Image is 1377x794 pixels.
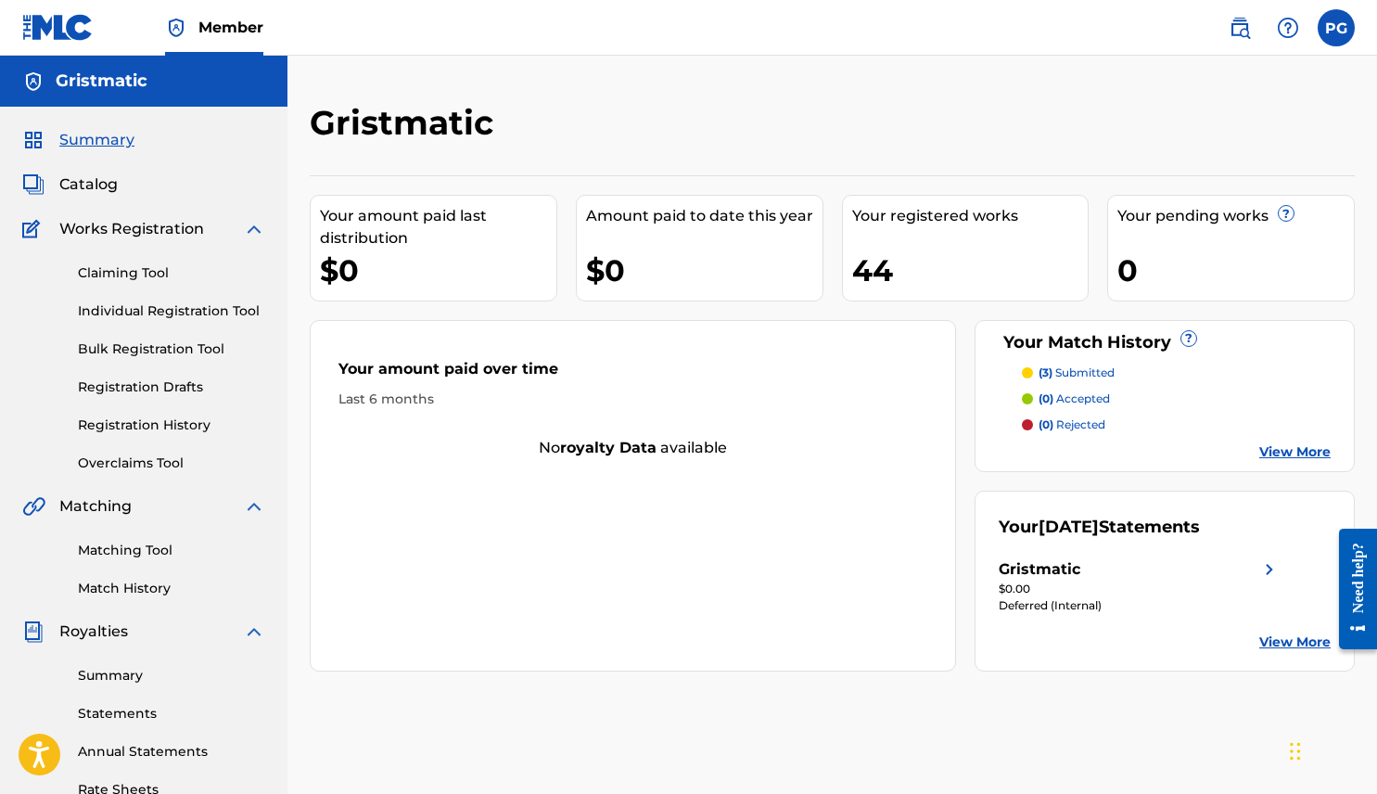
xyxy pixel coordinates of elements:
span: ? [1279,206,1294,221]
a: (0) accepted [1022,391,1331,407]
p: accepted [1039,391,1110,407]
a: Match History [78,579,265,598]
span: ? [1181,331,1196,346]
iframe: Resource Center [1325,512,1377,665]
span: Summary [59,129,134,151]
img: right chevron icon [1258,558,1281,581]
img: Accounts [22,70,45,93]
div: Deferred (Internal) [999,597,1281,614]
a: Matching Tool [78,541,265,560]
img: Top Rightsholder [165,17,187,39]
a: Annual Statements [78,742,265,762]
a: View More [1259,442,1331,462]
div: Gristmatic [999,558,1080,581]
div: No available [311,437,955,459]
div: $0.00 [999,581,1281,597]
div: User Menu [1318,9,1355,46]
a: (0) rejected [1022,416,1331,433]
div: Your registered works [852,205,1089,227]
p: rejected [1039,416,1105,433]
a: Gristmaticright chevron icon$0.00Deferred (Internal) [999,558,1281,614]
span: Member [198,17,263,38]
a: Public Search [1221,9,1258,46]
img: MLC Logo [22,14,94,41]
a: View More [1259,633,1331,652]
h5: Gristmatic [56,70,147,92]
span: (0) [1039,391,1053,405]
a: Statements [78,704,265,724]
img: Matching [22,495,45,518]
a: Summary [78,666,265,685]
div: 44 [852,250,1089,291]
a: Registration History [78,416,265,435]
div: Last 6 months [338,390,927,409]
a: Overclaims Tool [78,454,265,473]
div: 0 [1117,250,1354,291]
img: Catalog [22,173,45,196]
a: Individual Registration Tool [78,301,265,321]
img: help [1277,17,1299,39]
span: (3) [1039,365,1052,379]
strong: royalty data [560,439,657,456]
img: expand [243,495,265,518]
a: SummarySummary [22,129,134,151]
div: Your pending works [1117,205,1354,227]
a: Registration Drafts [78,378,265,397]
span: Royalties [59,621,128,643]
div: Amount paid to date this year [586,205,822,227]
div: Your amount paid over time [338,358,927,390]
div: $0 [320,250,556,291]
img: Works Registration [22,218,46,240]
div: Your Statements [999,515,1200,540]
img: search [1229,17,1251,39]
span: [DATE] [1039,517,1099,537]
a: (3) submitted [1022,365,1331,381]
span: Matching [59,495,132,518]
div: Your Match History [999,330,1331,355]
img: expand [243,218,265,240]
span: Works Registration [59,218,204,240]
img: Royalties [22,621,45,643]
p: submitted [1039,365,1115,381]
a: CatalogCatalog [22,173,118,196]
div: Drag [1290,724,1301,779]
img: Summary [22,129,45,151]
div: $0 [586,250,822,291]
div: Help [1269,9,1307,46]
a: Claiming Tool [78,263,265,283]
span: Catalog [59,173,118,196]
a: Bulk Registration Tool [78,339,265,359]
iframe: Chat Widget [1284,705,1377,794]
div: Your amount paid last distribution [320,205,556,250]
span: (0) [1039,417,1053,431]
img: expand [243,621,265,643]
h2: Gristmatic [310,102,503,144]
